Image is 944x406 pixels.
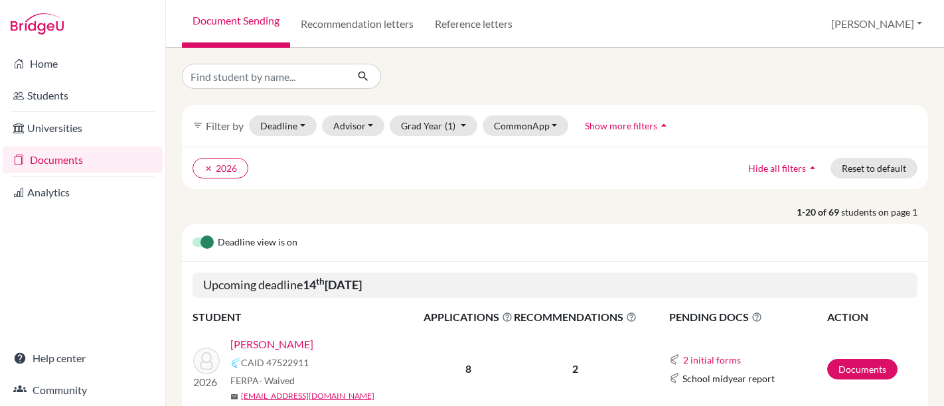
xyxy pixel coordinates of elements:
button: 2 initial forms [682,352,742,368]
img: Common App logo [669,373,680,383]
a: Documents [827,359,898,379]
strong: 1-20 of 69 [797,205,841,219]
a: Students [3,82,163,109]
span: students on page 1 [841,205,928,219]
span: School midyear report [682,372,775,385]
a: Documents [3,147,163,173]
img: Bridge-U [11,13,64,34]
a: [EMAIL_ADDRESS][DOMAIN_NAME] [241,390,374,402]
button: Deadline [249,115,317,136]
button: Advisor [322,115,385,136]
button: CommonApp [483,115,569,136]
span: PENDING DOCS [669,309,826,325]
button: Reset to default [830,158,917,178]
span: CAID 47522911 [241,356,309,370]
span: Hide all filters [748,163,806,174]
b: 8 [465,362,471,375]
th: STUDENT [193,308,423,326]
input: Find student by name... [182,64,347,89]
a: Help center [3,345,163,372]
span: (1) [445,120,455,131]
span: APPLICATIONS [424,309,512,325]
p: 2 [514,361,637,377]
a: Community [3,377,163,403]
span: Deadline view is on [218,235,297,251]
i: filter_list [193,120,203,131]
i: arrow_drop_up [806,161,819,174]
sup: th [316,276,325,287]
a: Home [3,50,163,77]
span: - Waived [259,375,295,386]
h5: Upcoming deadline [193,273,917,298]
i: arrow_drop_up [657,119,670,132]
button: Grad Year(1) [390,115,477,136]
b: 14 [DATE] [303,277,362,292]
th: ACTION [826,308,917,326]
a: Analytics [3,179,163,206]
img: Byrkjeland, Mikael [193,348,220,374]
span: mail [230,393,238,401]
img: Common App logo [230,358,241,368]
button: Show more filtersarrow_drop_up [574,115,682,136]
a: Universities [3,115,163,141]
img: Common App logo [669,354,680,365]
span: RECOMMENDATIONS [514,309,637,325]
button: [PERSON_NAME] [825,11,928,36]
p: 2026 [193,374,220,390]
button: clear2026 [193,158,248,178]
span: Filter by [206,119,244,132]
span: FERPA [230,373,295,387]
span: Show more filters [585,120,657,131]
a: [PERSON_NAME] [230,336,313,352]
button: Hide all filtersarrow_drop_up [737,158,830,178]
i: clear [204,164,213,173]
